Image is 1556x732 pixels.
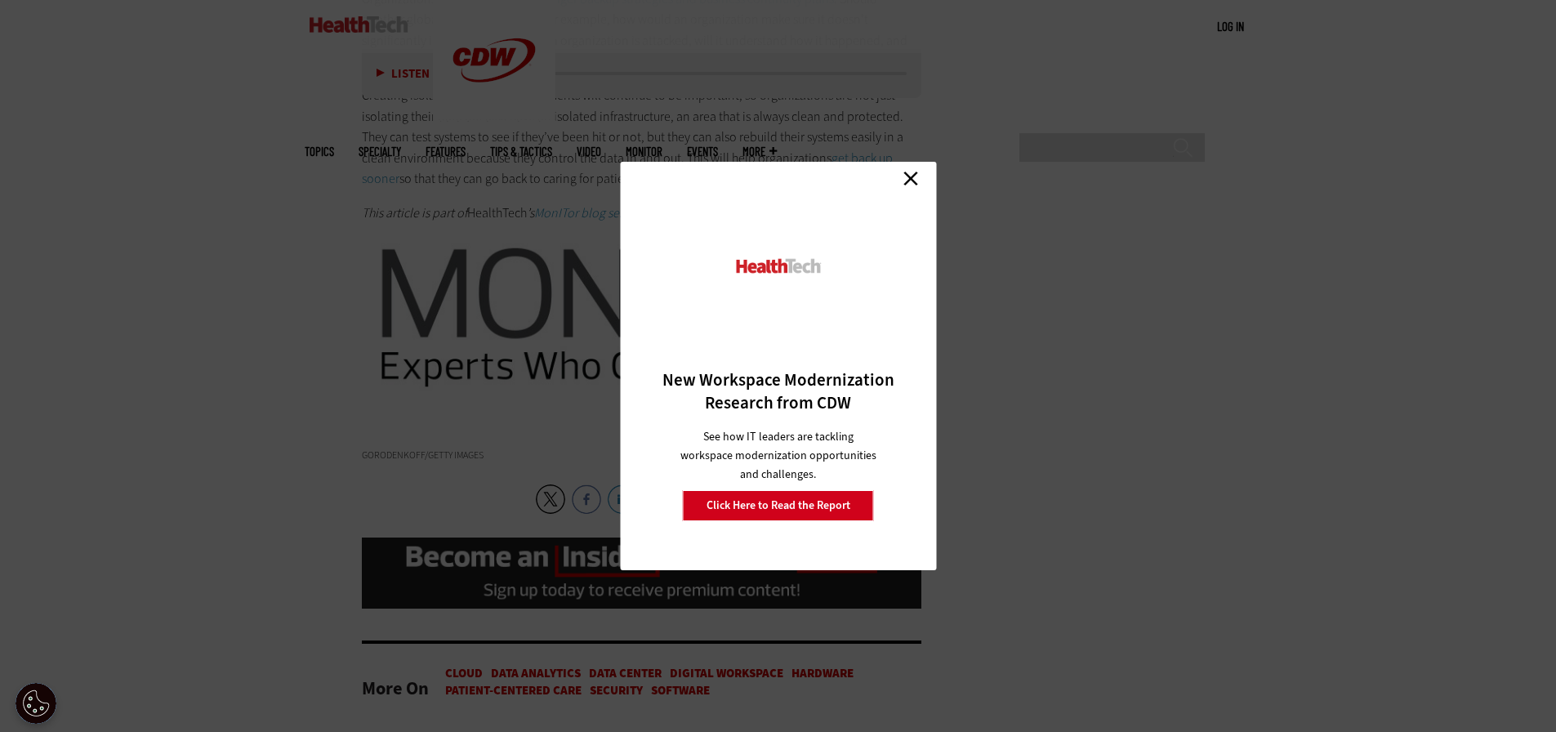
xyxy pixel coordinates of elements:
h3: New Workspace Modernization Research from CDW [649,368,907,414]
img: HealthTech_0.png [733,257,823,274]
a: Close [898,166,923,190]
div: Cookie Settings [16,683,56,724]
p: See how IT leaders are tackling workspace modernization opportunities and challenges. [677,427,879,484]
button: Open Preferences [16,683,56,724]
a: Click Here to Read the Report [683,490,874,521]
